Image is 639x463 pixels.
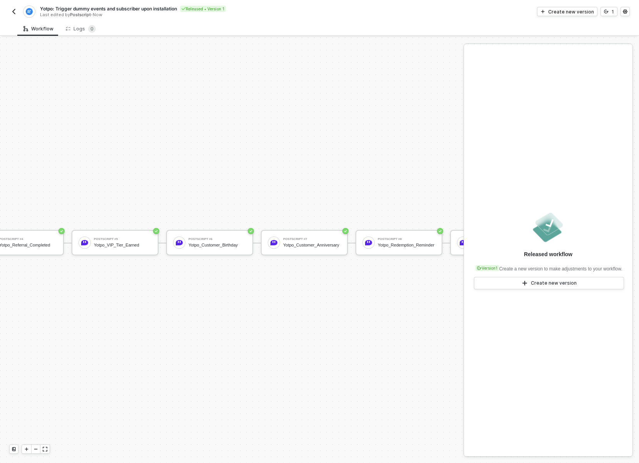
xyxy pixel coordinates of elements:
div: Create a new version to make adjustments to your workflow. [474,261,622,272]
div: Create new version [548,8,594,15]
button: Create new version [537,7,597,16]
span: icon-play [541,9,545,14]
div: Yotpo_Customer_Anniversary [283,243,341,248]
span: icon-play [522,280,528,286]
div: Yotpo_Customer_Birthday [189,243,246,248]
span: icon-success-page [153,228,159,234]
span: Postscript [70,12,91,17]
div: Postscript #8 [378,238,435,241]
span: icon-versioning [604,9,609,14]
img: icon [365,239,372,246]
div: Yotpo_Redemption_Reminder [378,243,435,248]
button: 1 [601,7,617,16]
span: icon-settings [623,9,627,14]
span: icon-success-page [342,228,349,234]
img: released.png [531,210,565,244]
div: Create new version [531,280,577,286]
div: Postscript #6 [189,238,246,241]
img: icon [81,239,88,246]
span: icon-versioning [477,266,482,270]
sup: 0 [88,25,96,33]
div: Last edited by - Now [40,12,319,18]
div: Postscript #5 [94,238,152,241]
span: icon-play [24,447,29,451]
img: icon [270,239,277,246]
div: 1 [612,8,614,15]
div: Logs [66,25,96,33]
div: Yotpo_VIP_Tier_Earned [94,243,152,248]
img: icon [460,239,467,246]
img: icon [176,239,183,246]
img: integration-icon [26,8,32,15]
div: Workflow [23,26,53,32]
button: back [9,7,18,16]
span: icon-success-page [248,228,254,234]
div: Postscript #7 [283,238,341,241]
span: icon-success-page [437,228,443,234]
div: Released workflow [524,250,572,258]
div: Released • Version 1 [180,6,226,12]
span: icon-minus [33,447,38,451]
span: icon-success-page [58,228,65,234]
img: back [11,8,17,15]
span: Yotpo: Trigger dummy events and subscriber upon installation [40,5,177,12]
span: icon-expand [43,447,47,451]
button: Create new version [474,277,624,289]
div: Version 1 [475,265,499,271]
